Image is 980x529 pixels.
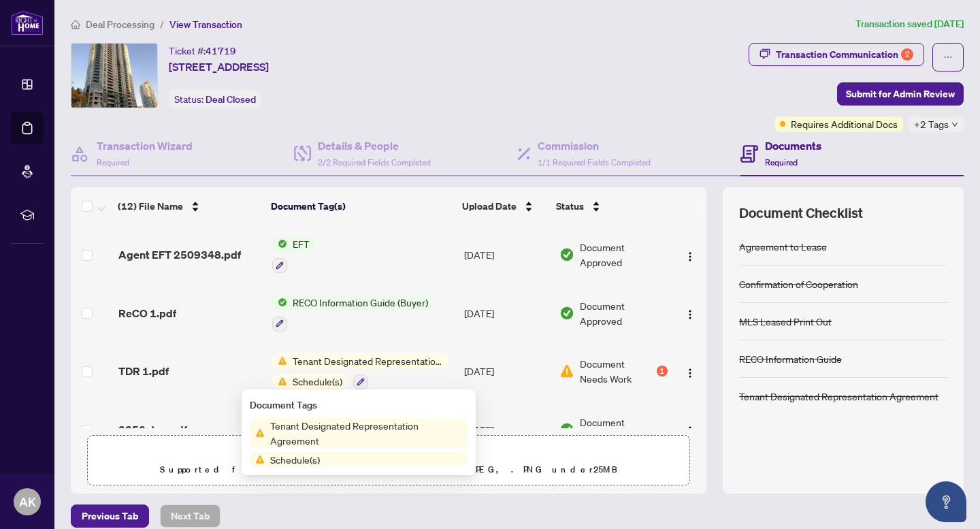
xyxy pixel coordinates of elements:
[71,504,149,528] button: Previous Tab
[272,236,315,273] button: Status IconEFT
[318,138,431,154] h4: Details & People
[97,157,129,167] span: Required
[250,426,265,440] img: Status Icon
[951,121,958,128] span: down
[765,157,798,167] span: Required
[776,44,913,65] div: Transaction Communication
[272,295,434,332] button: Status IconRECO Information Guide (Buyer)
[580,240,668,270] span: Document Approved
[71,44,157,108] img: IMG-W12194635_1.jpg
[679,419,701,440] button: Logo
[943,52,953,62] span: ellipsis
[765,138,821,154] h4: Documents
[657,366,668,376] div: 1
[791,116,898,131] span: Requires Additional Docs
[459,284,554,342] td: [DATE]
[457,187,551,225] th: Upload Date
[459,400,554,459] td: [DATE]
[88,436,689,486] span: Drag & Drop orUpload FormsSupported files include .PDF, .JPG, .JPEG, .PNG under25MB
[287,353,448,368] span: Tenant Designated Representation Agreement
[272,353,287,368] img: Status Icon
[96,462,681,478] p: Supported files include .PDF, .JPG, .JPEG, .PNG under 25 MB
[287,236,315,251] span: EFT
[265,418,468,448] span: Tenant Designated Representation Agreement
[206,93,256,106] span: Deal Closed
[118,305,176,321] span: ReCO 1.pdf
[287,374,348,389] span: Schedule(s)
[739,204,863,223] span: Document Checklist
[739,239,827,254] div: Agreement to Lease
[272,236,287,251] img: Status Icon
[82,505,138,527] span: Previous Tab
[272,374,287,389] img: Status Icon
[459,342,554,401] td: [DATE]
[559,422,574,437] img: Document Status
[580,298,668,328] span: Document Approved
[556,199,584,214] span: Status
[914,116,949,132] span: +2 Tags
[265,452,325,467] span: Schedule(s)
[169,59,269,75] span: [STREET_ADDRESS]
[679,244,701,266] button: Logo
[855,16,964,32] article: Transaction saved [DATE]
[272,295,287,310] img: Status Icon
[749,43,924,66] button: Transaction Communication2
[538,157,651,167] span: 1/1 Required Fields Completed
[462,199,517,214] span: Upload Date
[459,225,554,284] td: [DATE]
[318,157,431,167] span: 2/2 Required Fields Completed
[559,306,574,321] img: Document Status
[739,314,832,329] div: MLS Leased Print Out
[169,18,242,31] span: View Transaction
[265,187,457,225] th: Document Tag(s)
[118,246,241,263] span: Agent EFT 2509348.pdf
[559,364,574,379] img: Document Status
[685,309,696,320] img: Logo
[287,295,434,310] span: RECO Information Guide (Buyer)
[846,83,955,105] span: Submit for Admin Review
[538,138,651,154] h4: Commission
[679,302,701,324] button: Logo
[118,199,183,214] span: (12) File Name
[206,45,236,57] span: 41719
[97,138,193,154] h4: Transaction Wizard
[112,187,265,225] th: (12) File Name
[559,247,574,262] img: Document Status
[71,20,80,29] span: home
[86,18,154,31] span: Deal Processing
[118,363,169,379] span: TDR 1.pdf
[250,398,468,413] div: Document Tags
[679,360,701,382] button: Logo
[580,356,654,386] span: Document Needs Work
[837,82,964,106] button: Submit for Admin Review
[169,90,261,108] div: Status:
[685,368,696,379] img: Logo
[118,421,187,438] span: 2250 dep.pdf
[685,426,696,436] img: Logo
[685,251,696,262] img: Logo
[11,10,44,35] img: logo
[901,48,913,61] div: 2
[160,504,220,528] button: Next Tab
[739,351,842,366] div: RECO Information Guide
[926,481,966,522] button: Open asap
[272,353,448,390] button: Status IconTenant Designated Representation AgreementStatus IconSchedule(s)
[19,492,36,511] span: AK
[739,276,858,291] div: Confirmation of Cooperation
[250,452,265,467] img: Status Icon
[580,415,668,445] span: Document Approved
[169,43,236,59] div: Ticket #:
[739,389,938,404] div: Tenant Designated Representation Agreement
[551,187,669,225] th: Status
[160,16,164,32] li: /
